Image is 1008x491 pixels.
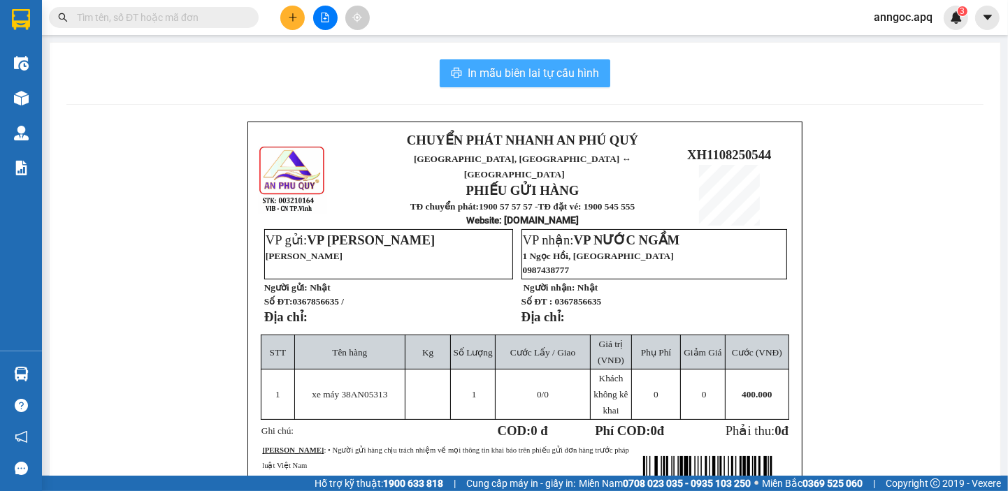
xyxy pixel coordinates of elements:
[454,476,456,491] span: |
[510,347,575,358] span: Cước Lấy / Giao
[12,9,30,30] img: logo-vxr
[555,296,602,307] span: 0367856635
[742,389,772,400] span: 400.000
[950,11,963,24] img: icon-new-feature
[687,147,771,162] span: XH1108250544
[754,481,758,486] span: ⚪️
[466,214,579,226] strong: : [DOMAIN_NAME]
[414,154,631,179] span: [GEOGRAPHIC_DATA], [GEOGRAPHIC_DATA] ↔ [GEOGRAPHIC_DATA]
[930,478,940,488] span: copyright
[262,446,324,454] strong: [PERSON_NAME]
[15,399,28,412] span: question-circle
[574,233,680,247] span: VP NƯỚC NGẦM
[654,389,658,400] span: 0
[332,347,367,358] span: Tên hàng
[313,6,338,30] button: file-add
[275,389,280,400] span: 1
[521,309,565,324] strong: Địa chỉ:
[702,389,707,400] span: 0
[280,6,305,30] button: plus
[598,339,624,365] span: Giá trị (VNĐ)
[264,282,308,293] strong: Người gửi:
[310,282,330,293] span: Nhật
[440,59,610,87] button: printerIn mẫu biên lai tự cấu hình
[975,6,1000,30] button: caret-down
[538,201,635,212] strong: TĐ đặt vé: 1900 545 555
[264,296,344,307] strong: Số ĐT:
[383,478,443,489] strong: 1900 633 818
[684,347,721,358] span: Giảm Giá
[521,296,553,307] strong: Số ĐT :
[407,133,638,147] strong: CHUYỂN PHÁT NHANH AN PHÚ QUÝ
[863,8,944,26] span: anngoc.apq
[258,145,327,214] img: logo
[466,476,575,491] span: Cung cấp máy in - giấy in:
[472,389,477,400] span: 1
[960,6,965,16] span: 3
[726,423,789,438] span: Phải thu:
[262,446,629,469] span: : • Người gửi hàng chịu trách nhiệm về mọi thông tin khai báo trên phiếu gửi đơn hàng trước pháp ...
[261,425,294,436] span: Ghi chú:
[14,126,29,140] img: warehouse-icon
[623,478,751,489] strong: 0708 023 035 - 0935 103 250
[595,423,664,438] strong: Phí COD: đ
[523,265,570,275] span: 0987438777
[732,347,782,358] span: Cước (VNĐ)
[782,423,789,438] span: đ
[468,64,599,82] span: In mẫu biên lai tự cấu hình
[873,476,875,491] span: |
[537,389,542,400] span: 0
[264,309,308,324] strong: Địa chỉ:
[266,251,343,261] span: [PERSON_NAME]
[454,347,493,358] span: Số Lượng
[422,347,433,358] span: Kg
[651,423,657,438] span: 0
[312,389,387,400] span: xe máy 38AN05313
[345,6,370,30] button: aim
[523,251,674,261] span: 1 Ngọc Hồi, [GEOGRAPHIC_DATA]
[352,13,362,22] span: aim
[288,13,298,22] span: plus
[958,6,967,16] sup: 3
[315,476,443,491] span: Hỗ trợ kỹ thuật:
[537,389,549,400] span: /0
[15,430,28,444] span: notification
[410,201,479,212] strong: TĐ chuyển phát:
[14,56,29,71] img: warehouse-icon
[466,183,579,198] strong: PHIẾU GỬI HÀNG
[466,215,499,226] span: Website
[593,373,628,416] span: Khách không kê khai
[479,201,538,212] strong: 1900 57 57 57 -
[292,296,344,307] span: 0367856635 /
[775,423,781,438] span: 0
[762,476,863,491] span: Miền Bắc
[320,13,330,22] span: file-add
[451,67,462,80] span: printer
[14,91,29,105] img: warehouse-icon
[307,233,435,247] span: VP [PERSON_NAME]
[14,161,29,175] img: solution-icon
[15,462,28,475] span: message
[641,347,671,358] span: Phụ Phí
[802,478,863,489] strong: 0369 525 060
[524,282,575,293] strong: Người nhận:
[77,10,242,25] input: Tìm tên, số ĐT hoặc mã đơn
[981,11,994,24] span: caret-down
[531,423,547,438] span: 0 đ
[58,13,68,22] span: search
[270,347,287,358] span: STT
[14,367,29,381] img: warehouse-icon
[498,423,548,438] strong: COD:
[523,233,680,247] span: VP nhận:
[266,233,435,247] span: VP gửi:
[579,476,751,491] span: Miền Nam
[577,282,598,293] span: Nhật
